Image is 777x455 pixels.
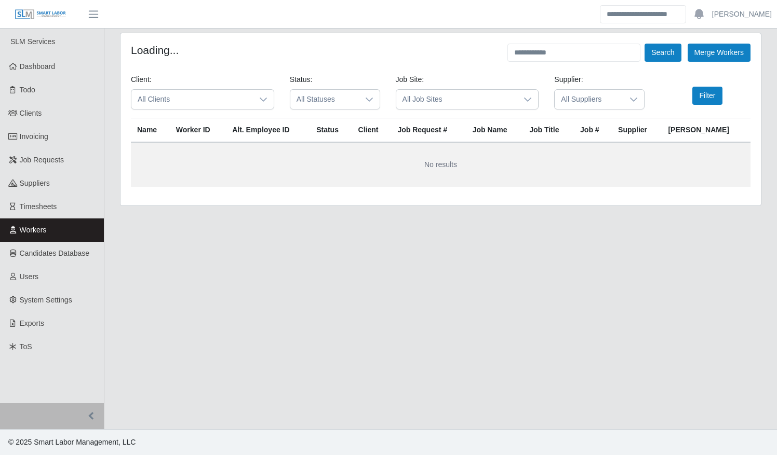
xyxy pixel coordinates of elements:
span: Dashboard [20,62,56,71]
td: No results [131,142,751,187]
span: All Clients [131,90,253,109]
button: Merge Workers [688,44,751,62]
span: Suppliers [20,179,50,187]
span: All Job Sites [396,90,518,109]
button: Filter [692,87,722,105]
th: Job Title [523,118,574,143]
span: Clients [20,109,42,117]
th: Supplier [612,118,662,143]
span: Todo [20,86,35,94]
span: ToS [20,342,32,351]
th: Alt. Employee ID [226,118,310,143]
span: Candidates Database [20,249,90,257]
th: Client [352,118,392,143]
h4: Loading... [131,44,179,57]
th: Job # [574,118,612,143]
span: All Suppliers [555,90,623,109]
span: Job Requests [20,156,64,164]
img: SLM Logo [15,9,66,20]
th: [PERSON_NAME] [662,118,751,143]
input: Search [600,5,686,23]
span: SLM Services [10,37,55,46]
span: Timesheets [20,202,57,211]
span: Workers [20,226,47,234]
th: Job Name [466,118,524,143]
th: Name [131,118,170,143]
span: Invoicing [20,132,48,141]
span: System Settings [20,296,72,304]
a: [PERSON_NAME] [712,9,772,20]
label: Status: [290,74,313,85]
th: Job Request # [391,118,466,143]
th: Status [310,118,352,143]
span: © 2025 Smart Labor Management, LLC [8,438,136,446]
label: Client: [131,74,152,85]
label: Supplier: [554,74,583,85]
button: Search [645,44,681,62]
span: All Statuses [290,90,359,109]
label: Job Site: [396,74,424,85]
th: Worker ID [170,118,226,143]
span: Exports [20,319,44,327]
span: Users [20,272,39,281]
